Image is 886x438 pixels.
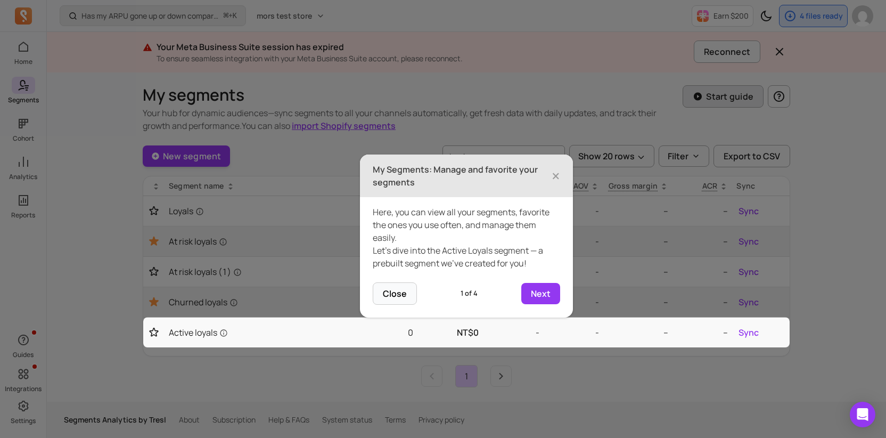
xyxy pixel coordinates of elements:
span: 1 of 4 [461,288,478,298]
div: Open Intercom Messenger [850,402,875,427]
button: Close Tour [552,167,560,184]
button: Close [373,282,417,305]
p: Here, you can view all your segments, favorite the ones you use often, and manage them easily. [373,206,560,244]
span: × [552,164,560,188]
p: Let’s dive into the Active Loyals segment — a prebuilt segment we’ve created for you! [373,244,560,270]
h3: My Segments: Manage and favorite your segments [373,163,552,189]
button: Next [521,283,560,304]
